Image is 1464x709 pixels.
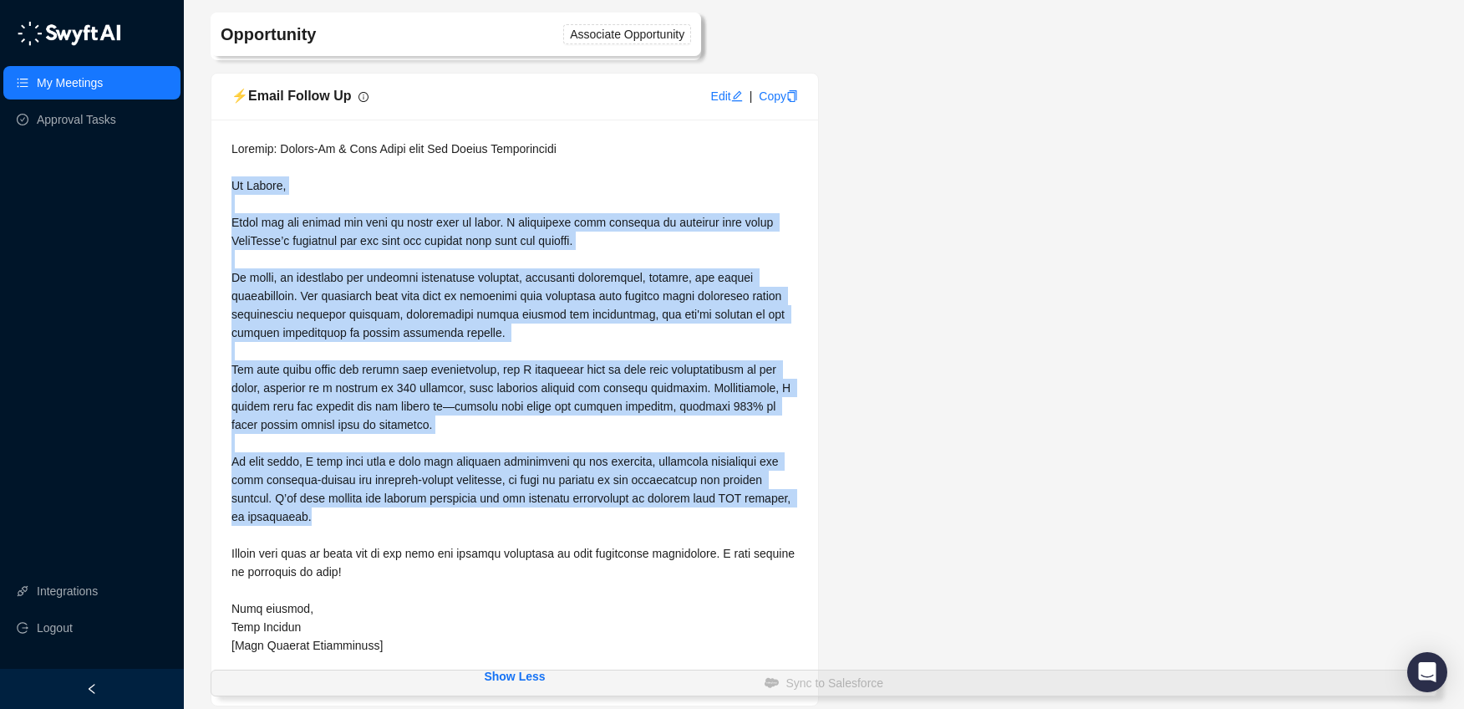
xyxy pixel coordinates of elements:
[358,92,369,102] span: info-circle
[786,90,798,102] span: copy
[231,142,798,652] span: Loremip: Dolors-Am & Cons Adipi elit Sed Doeius Temporincidi Ut Labore, Etdol mag ali enimad min ...
[231,86,352,106] h5: ⚡️ Email Follow Up
[711,89,743,103] a: Edit
[37,103,116,136] a: Approval Tasks
[750,87,753,105] div: |
[759,89,798,103] a: Copy
[37,574,98,608] a: Integrations
[17,21,121,46] img: logo-05li4sbe.png
[731,90,743,102] span: edit
[37,66,103,99] a: My Meetings
[221,23,491,46] h4: Opportunity
[563,24,691,44] button: Associate Opportunity
[86,683,98,695] span: left
[17,622,28,634] span: logout
[570,25,684,43] span: Associate Opportunity
[211,670,1437,696] button: Sync to Salesforce
[1407,652,1447,692] div: Open Intercom Messenger
[37,611,73,645] span: Logout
